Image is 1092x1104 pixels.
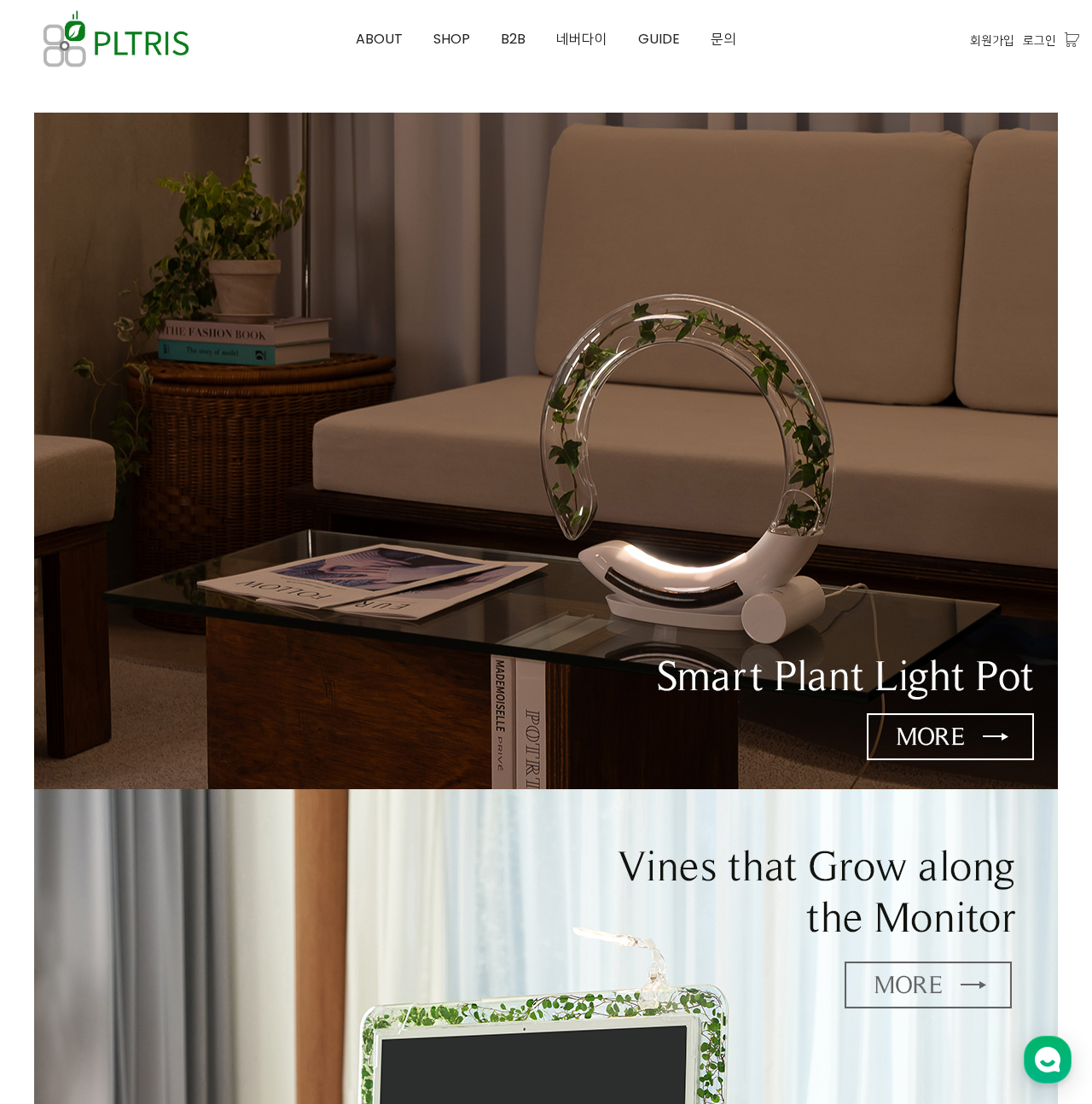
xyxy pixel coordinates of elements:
a: SHOP [418,1,485,78]
a: 문의 [695,1,752,78]
span: 네버다이 [556,29,607,49]
a: ABOUT [340,1,418,78]
a: GUIDE [623,1,695,78]
a: 네버다이 [541,1,623,78]
span: ABOUT [356,29,403,49]
a: 로그인 [1023,31,1056,49]
span: SHOP [433,29,470,49]
a: B2B [485,1,541,78]
span: B2B [501,29,526,49]
a: 회원가입 [970,31,1014,49]
span: 문의 [711,29,736,49]
span: GUIDE [638,29,680,49]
